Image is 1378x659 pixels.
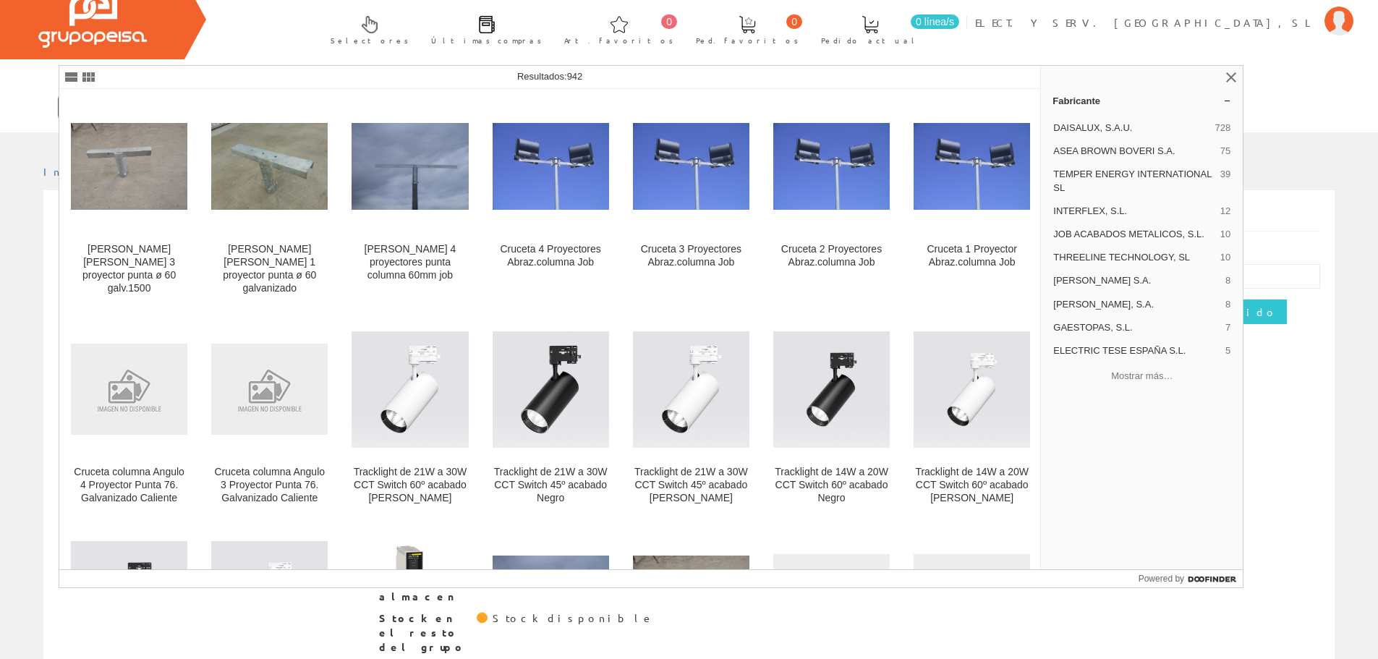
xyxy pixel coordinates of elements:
a: Últimas compras [417,4,549,54]
span: 0 línea/s [911,14,959,29]
img: Cruceta columna Angulo 4 Proyector Punta 76. Galvanizado Caliente [71,344,187,435]
img: Tracklight de 14W a 20W CCT Switch 60º acabado Negro [773,331,890,448]
img: Tracklight de 21W a 30W CCT Switch 45º acabado Blanco [633,331,749,448]
span: Pedido actual [821,33,919,48]
img: Tracklight de 21W a 30W CCT Switch 60º acabado Blanco [352,331,468,448]
a: Cruceta 4 proyectores punta columna 60mm job [PERSON_NAME] 4 proyectores punta columna 60mm job [340,90,480,312]
span: [PERSON_NAME] S.A. [1053,274,1220,287]
span: [PERSON_NAME], S.A. [1053,298,1220,311]
a: Cruceta 4 Proyectores Abraz.columna Job Cruceta 4 Proyectores Abraz.columna Job [481,90,621,312]
img: Cruceta angulo 3 proy. punta 60 [493,556,609,643]
img: Cruceta 1 Proyector Abraz.columna Job [914,123,1030,211]
div: [PERSON_NAME] [PERSON_NAME] 1 proyector punta ø 60 galvanizado [211,243,328,295]
span: 942 [567,71,583,82]
span: ELECTRIC TESE ESPAÑA S.L. [1053,344,1220,357]
div: Cruceta 2 Proyectores Abraz.columna Job [773,243,890,269]
img: Tracklight de 21W a 30W CCT Switch 45º acabado Negro [493,331,609,448]
div: [PERSON_NAME] [PERSON_NAME] 3 proyector punta ø 60 galv.1500 [71,243,187,295]
div: Tracklight de 14W a 20W CCT Switch 60º acabado [PERSON_NAME] [914,466,1030,505]
span: Últimas compras [431,33,542,48]
a: Cruceta columna ángulo 1 proyector punta ø 60 galvanizado [PERSON_NAME] [PERSON_NAME] 1 proyector... [200,90,339,312]
span: Ped. favoritos [696,33,799,48]
a: Powered by [1139,570,1243,587]
span: 8 [1225,298,1230,311]
a: Cruceta columna Angulo 3 Proyector Punta 76. Galvanizado Caliente Cruceta columna Angulo 3 Proyec... [200,313,339,522]
span: 39 [1220,168,1230,194]
div: Cruceta 4 Proyectores Abraz.columna Job [493,243,609,269]
span: ELECT. Y SERV. [GEOGRAPHIC_DATA], SL [975,15,1317,30]
span: Selectores [331,33,409,48]
a: Tracklight de 21W a 30W CCT Switch 45º acabado Negro Tracklight de 21W a 30W CCT Switch 45º acaba... [481,313,621,522]
span: 10 [1220,251,1230,264]
span: INTERFLEX, S.L. [1053,205,1215,218]
span: Resultados: [517,71,582,82]
span: 12 [1220,205,1230,218]
img: Tracklight de 14W a 20W CCT Switch 45º acabado Blanco [211,541,328,658]
div: Tracklight de 21W a 30W CCT Switch 45º acabado [PERSON_NAME] [633,466,749,505]
a: Cruceta columna Angulo 4 Proyector Punta 76. Galvanizado Caliente Cruceta columna Angulo 4 Proyec... [59,313,199,522]
a: Inicio [43,165,105,178]
span: 10 [1220,228,1230,241]
img: Tracklight de 14W a 20W CCT Switch 60º acabado Blanco [914,331,1030,448]
div: Tracklight de 21W a 30W CCT Switch 45º acabado Negro [493,466,609,505]
a: Cruceta 3 Proyectores Abraz.columna Job Cruceta 3 Proyectores Abraz.columna Job [621,90,761,312]
img: Cruceta columna Angulo 3 Proyector Punta 76. Galvanizado Caliente [211,344,328,435]
a: Fabricante [1041,89,1243,112]
span: ASEA BROWN BOVERI S.A. [1053,145,1215,158]
span: Stock en el resto del grupo [379,611,466,655]
span: 5 [1225,344,1230,357]
span: TEMPER ENERGY INTERNATIONAL SL [1053,168,1215,194]
div: Tracklight de 14W a 20W CCT Switch 60º acabado Negro [773,466,890,505]
div: Stock disponible [493,611,654,626]
div: Cruceta columna Angulo 4 Proyector Punta 76. Galvanizado Caliente [71,466,187,505]
span: 728 [1215,122,1231,135]
span: Powered by [1139,572,1184,585]
span: 0 [786,14,802,29]
img: Cruceta 3 Proyectores Abraz.columna Job [633,123,749,211]
a: ELECT. Y SERV. [GEOGRAPHIC_DATA], SL [975,4,1353,17]
a: Selectores [316,4,416,54]
a: Tracklight de 14W a 20W CCT Switch 60º acabado Negro Tracklight de 14W a 20W CCT Switch 60º acaba... [762,313,901,522]
span: 7 [1225,321,1230,334]
img: Acoplador de estación Rio e IP Modicon Quantum [352,541,468,658]
a: Tracklight de 14W a 20W CCT Switch 60º acabado Blanco Tracklight de 14W a 20W CCT Switch 60º acab... [902,313,1042,522]
img: Cruceta columna ángulo 3 proyector punta ø 60 galv.1500 [71,123,187,211]
span: JOB ACABADOS METALICOS, S.L. [1053,228,1215,241]
a: Tracklight de 21W a 30W CCT Switch 60º acabado Blanco Tracklight de 21W a 30W CCT Switch 60º acab... [340,313,480,522]
a: Cruceta columna ángulo 3 proyector punta ø 60 galv.1500 [PERSON_NAME] [PERSON_NAME] 3 proyector p... [59,90,199,312]
img: Tracklight de 14W a 20W CCT Switch 45º acabado Negro [71,541,187,658]
a: Tracklight de 21W a 30W CCT Switch 45º acabado Blanco Tracklight de 21W a 30W CCT Switch 45º acab... [621,313,761,522]
span: GAESTOPAS, S.L. [1053,321,1220,334]
div: Cruceta 3 Proyectores Abraz.columna Job [633,243,749,269]
a: Cruceta 2 Proyectores Abraz.columna Job Cruceta 2 Proyectores Abraz.columna Job [762,90,901,312]
span: Art. favoritos [564,33,673,48]
img: Sensor magnético de seguridad rectangular compacto, Salida derecha [914,554,1030,645]
span: DAISALUX, S.A.U. [1053,122,1209,135]
img: Cruceta 4 proyectores punta columna 60mm job [352,123,468,211]
div: Cruceta columna Angulo 3 Proyector Punta 76. Galvanizado Caliente [211,466,328,505]
img: Cruceta 2 proyectores punta columna 60mm [633,556,749,643]
span: 75 [1220,145,1230,158]
div: Cruceta 1 Proyector Abraz.columna Job [914,243,1030,269]
button: Mostrar más… [1047,364,1237,388]
img: Cruceta 2 Proyectores Abraz.columna Job [773,123,890,211]
span: 0 [661,14,677,29]
img: Cruceta columna ángulo 1 proyector punta ø 60 galvanizado [211,123,328,211]
span: 8 [1225,274,1230,287]
a: Cruceta 1 Proyector Abraz.columna Job Cruceta 1 Proyector Abraz.columna Job [902,90,1042,312]
img: Sensor magnético de seguridad rectangular compacto, Salida derecha [773,554,890,645]
div: [PERSON_NAME] 4 proyectores punta columna 60mm job [352,243,468,282]
div: Tracklight de 21W a 30W CCT Switch 60º acabado [PERSON_NAME] [352,466,468,505]
img: Cruceta 4 Proyectores Abraz.columna Job [493,123,609,211]
span: THREELINE TECHNOLOGY, SL [1053,251,1215,264]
